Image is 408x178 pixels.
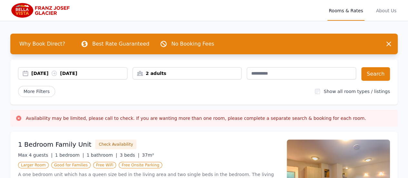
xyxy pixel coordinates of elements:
[14,37,70,50] span: Why Book Direct?
[93,162,116,168] span: Free WiFi
[18,140,91,149] h3: 1 Bedroom Family Unit
[18,152,53,158] span: Max 4 guests |
[10,3,73,18] img: Bella Vista Franz Josef Glacier
[142,152,154,158] span: 37m²
[133,70,242,77] div: 2 adults
[18,162,49,168] span: Larger Room
[120,152,139,158] span: 3 beds |
[92,40,149,48] p: Best Rate Guaranteed
[26,115,366,121] h3: Availability may be limited, please call to check. If you are wanting more than one room, please ...
[324,89,390,94] label: Show all room types / listings
[86,152,117,158] span: 1 bathroom |
[55,152,84,158] span: 1 bedroom |
[361,67,390,81] button: Search
[119,162,162,168] span: Free Onsite Parking
[171,40,214,48] p: No Booking Fees
[95,140,136,149] button: Check Availability
[51,162,91,168] span: Good for Families
[18,86,55,97] span: More Filters
[31,70,127,77] div: [DATE] [DATE]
